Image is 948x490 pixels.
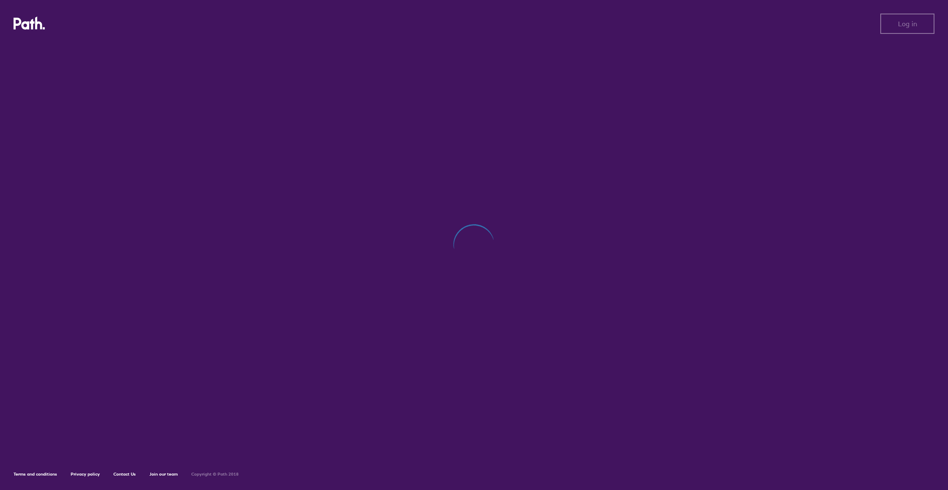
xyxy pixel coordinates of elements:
[898,20,917,28] span: Log in
[113,471,136,477] a: Contact Us
[880,14,934,34] button: Log in
[71,471,100,477] a: Privacy policy
[191,472,239,477] h6: Copyright © Path 2018
[14,471,57,477] a: Terms and conditions
[149,471,178,477] a: Join our team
